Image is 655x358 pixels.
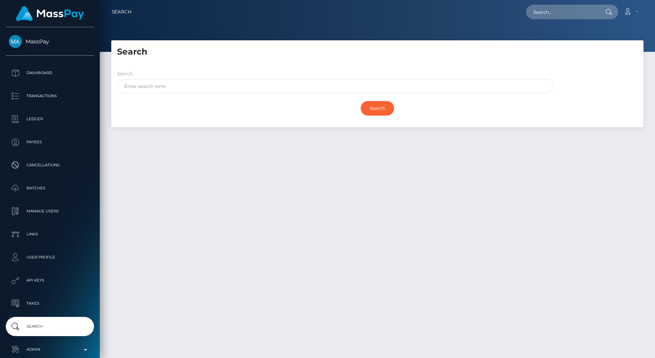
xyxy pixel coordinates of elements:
[16,6,84,21] img: MassPay Logo
[9,136,91,148] p: Payees
[9,321,91,332] p: Search
[9,344,91,355] p: Admin
[6,156,94,175] a: Cancellations
[9,159,91,171] p: Cancellations
[6,86,94,106] a: Transactions
[6,133,94,152] a: Payees
[6,38,94,45] span: MassPay
[9,35,22,48] img: MassPay
[9,206,91,217] p: Manage Users
[117,46,638,58] h5: Search
[9,229,91,240] p: Links
[9,182,91,194] p: Batches
[6,248,94,267] a: User Profile
[9,67,91,79] p: Dashboard
[6,294,94,313] a: Taxes
[6,179,94,198] a: Batches
[9,90,91,102] p: Transactions
[6,63,94,83] a: Dashboard
[9,275,91,286] p: API Keys
[117,79,553,93] input: Enter search term
[117,70,133,77] label: Search
[6,225,94,244] a: Links
[9,252,91,263] p: User Profile
[526,5,598,19] input: Search...
[6,271,94,290] a: API Keys
[6,109,94,129] a: Ledger
[6,317,94,336] a: Search
[9,113,91,125] p: Ledger
[6,202,94,221] a: Manage Users
[361,101,394,116] input: Search
[112,4,132,20] a: Search
[9,298,91,309] p: Taxes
